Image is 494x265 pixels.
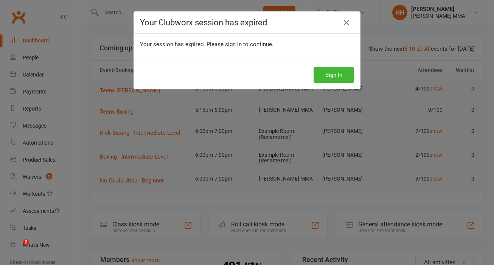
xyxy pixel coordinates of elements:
span: Your session has expired. Please sign in to continue. [140,41,273,48]
iframe: Intercom live chat [8,239,26,257]
a: Close [340,17,353,29]
button: Sign In [314,67,354,83]
h4: Your Clubworx session has expired [140,18,354,27]
span: 2 [23,239,29,245]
